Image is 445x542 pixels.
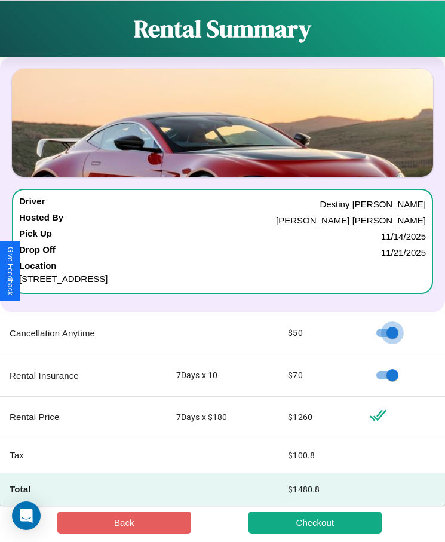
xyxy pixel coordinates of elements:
div: Give Feedback [6,247,14,295]
td: 7 Days x 10 [167,354,279,397]
p: [PERSON_NAME] [PERSON_NAME] [276,212,426,228]
h4: Hosted By [19,212,63,228]
td: $ 50 [278,312,359,354]
td: $ 100.8 [278,437,359,473]
td: $ 70 [278,354,359,397]
button: Checkout [248,512,382,534]
td: $ 1480.8 [278,473,359,506]
td: 7 Days x $ 180 [167,397,279,437]
p: Destiny [PERSON_NAME] [320,196,426,212]
p: Cancellation Anytime [10,325,157,341]
button: Back [57,512,191,534]
p: 11 / 21 / 2025 [381,244,426,261]
h4: Total [10,483,157,495]
h1: Rental Summary [134,13,311,45]
h4: Driver [19,196,45,212]
p: Rental Insurance [10,368,157,384]
h4: Pick Up [19,228,52,244]
p: Tax [10,447,157,463]
td: $ 1260 [278,397,359,437]
h4: Drop Off [19,244,56,261]
p: Rental Price [10,409,157,425]
h4: Location [19,261,426,271]
div: Open Intercom Messenger [12,501,41,530]
p: [STREET_ADDRESS] [19,271,426,287]
p: 11 / 14 / 2025 [381,228,426,244]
